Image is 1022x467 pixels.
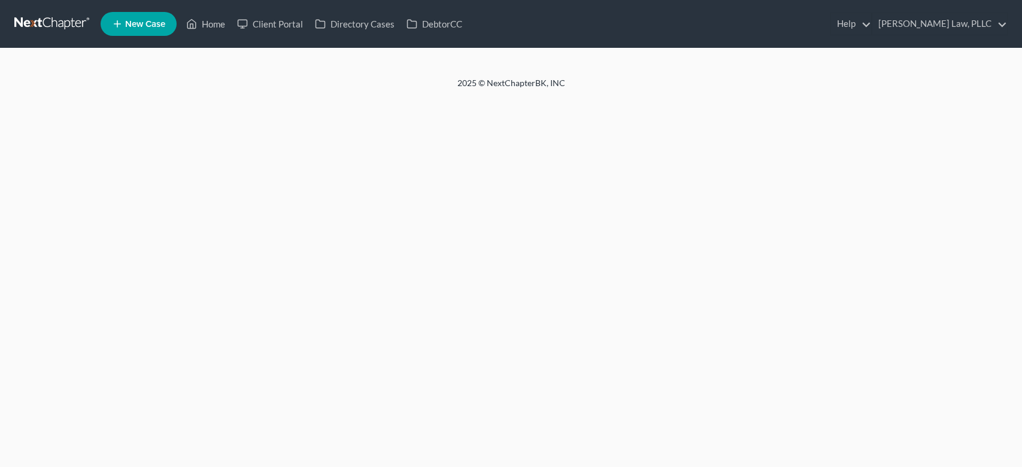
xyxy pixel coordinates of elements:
a: Help [831,13,871,35]
a: [PERSON_NAME] Law, PLLC [872,13,1007,35]
a: DebtorCC [401,13,468,35]
a: Directory Cases [309,13,401,35]
a: Client Portal [231,13,309,35]
a: Home [180,13,231,35]
div: 2025 © NextChapterBK, INC [170,77,853,99]
new-legal-case-button: New Case [101,12,177,36]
